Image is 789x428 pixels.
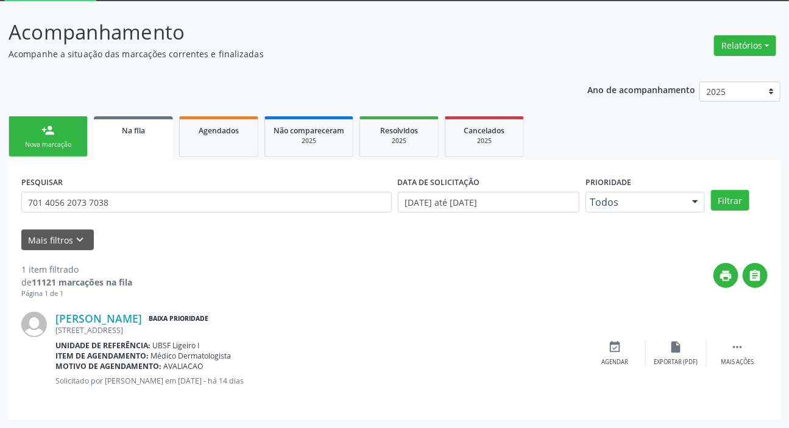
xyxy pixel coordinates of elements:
div: de [21,276,132,289]
button: Mais filtroskeyboard_arrow_down [21,230,94,251]
a: [PERSON_NAME] [55,312,142,325]
b: Unidade de referência: [55,340,150,351]
i: event_available [609,340,622,354]
b: Motivo de agendamento: [55,361,161,371]
div: 2025 [369,136,430,146]
button: Relatórios [714,35,776,56]
span: Na fila [122,125,145,136]
div: [STREET_ADDRESS] [55,325,585,335]
div: person_add [41,124,55,137]
div: Exportar (PDF) [654,358,698,367]
div: 2025 [454,136,515,146]
div: Agendar [602,358,629,367]
span: Resolvidos [380,125,418,136]
span: Baixa Prioridade [146,312,211,325]
span: Médico Dermatologista [151,351,232,361]
div: Nova marcação [18,140,79,149]
span: UBSF Ligeiro I [153,340,200,351]
button: Filtrar [711,190,749,211]
input: Selecione um intervalo [398,192,580,212]
input: Nome, CNS [21,192,392,212]
strong: 11121 marcações na fila [32,276,132,288]
p: Solicitado por [PERSON_NAME] em [DATE] - há 14 dias [55,376,585,386]
div: 1 item filtrado [21,263,132,276]
i: print [720,269,733,282]
span: Agendados [199,125,239,136]
p: Acompanhamento [9,17,549,47]
label: DATA DE SOLICITAÇÃO [398,173,480,192]
span: Todos [590,196,680,208]
p: Ano de acompanhamento [587,82,695,97]
span: AVALIACAO [164,361,204,371]
label: PESQUISAR [21,173,63,192]
span: Não compareceram [274,125,344,136]
div: 2025 [274,136,344,146]
button: print [713,263,738,288]
i: insert_drive_file [670,340,683,354]
div: Mais ações [721,358,754,367]
label: Prioridade [586,173,631,192]
i:  [749,269,762,282]
div: Página 1 de 1 [21,289,132,299]
i: keyboard_arrow_down [74,233,87,247]
img: img [21,312,47,337]
button:  [743,263,768,288]
i:  [731,340,744,354]
span: Cancelados [464,125,505,136]
b: Item de agendamento: [55,351,149,361]
p: Acompanhe a situação das marcações correntes e finalizadas [9,47,549,60]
